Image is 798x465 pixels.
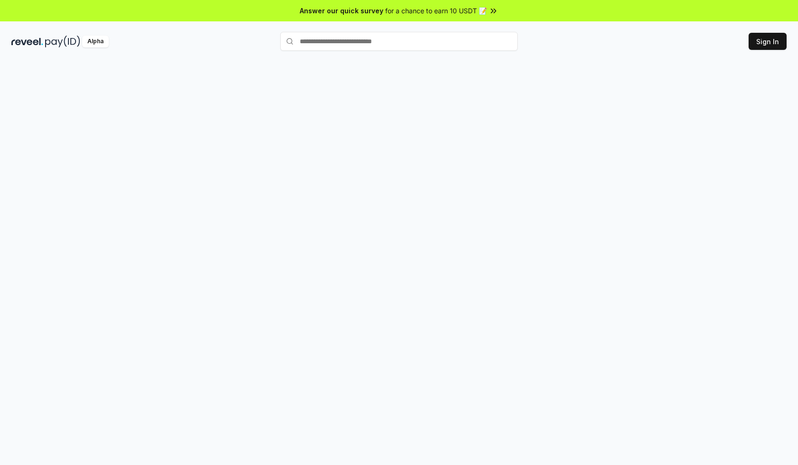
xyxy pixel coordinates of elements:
[749,33,787,50] button: Sign In
[300,6,383,16] span: Answer our quick survey
[385,6,487,16] span: for a chance to earn 10 USDT 📝
[45,36,80,47] img: pay_id
[11,36,43,47] img: reveel_dark
[82,36,109,47] div: Alpha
